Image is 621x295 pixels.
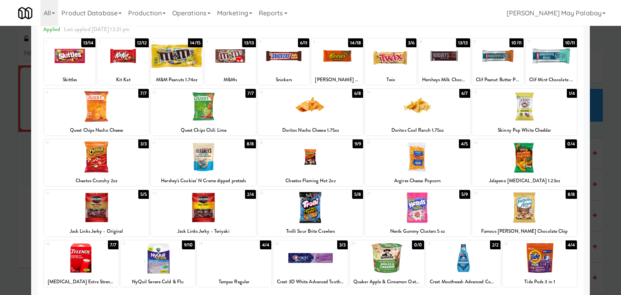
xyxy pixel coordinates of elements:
[503,240,577,287] div: 324/4Tide Pods 3 in 1
[151,139,256,186] div: 178/8Hershey's Cookies' N Creme dipped pretzels
[258,75,309,85] div: Snickers
[473,125,576,135] div: Skinny Pop White Cheddar
[258,176,363,186] div: Cheetos Flaming Hot 2oz
[472,89,577,135] div: 151/4Skinny Pop White Cheddar
[298,38,309,47] div: 6/11
[46,89,97,96] div: 11
[260,240,271,249] div: 4/4
[365,139,470,186] div: 194/5Argires Cheese Popcorn
[474,139,525,146] div: 20
[275,277,346,287] div: Crest 3D White Advanced Toothpaste
[43,25,61,33] span: Applied
[120,277,195,287] div: NyQuil Severe Cold & Flu
[527,38,551,45] div: 10
[46,190,97,197] div: 21
[367,38,391,45] div: 7
[273,240,348,287] div: 293/3Crest 3D White Advanced Toothpaste
[45,75,94,85] div: Skittles
[509,38,524,47] div: 10/11
[151,89,256,135] div: 127/7Quest Chips Chili Lime
[472,176,577,186] div: Jalapeno [MEDICAL_DATA] 1.23oz
[366,125,469,135] div: Doritos Cool Ranch 1.75oz
[245,190,256,199] div: 2/4
[198,277,270,287] div: Tampax Regular
[273,277,348,287] div: Crest 3D White Advanced Toothpaste
[135,38,149,47] div: 12/12
[353,139,363,148] div: 9/9
[367,139,418,146] div: 19
[44,226,149,236] div: Jack Links Jerky - Original
[504,240,540,247] div: 32
[44,125,149,135] div: Quest Chips Nacho Cheese
[151,125,256,135] div: Quest Chips Chili Lime
[472,226,577,236] div: Famous [PERSON_NAME] Chocolate Chip
[81,38,96,47] div: 13/14
[151,190,256,236] div: 222/4Jack Links Jerky - Teriyaki
[526,75,577,85] div: Clif Mint Chocolate Protein Bar
[474,190,525,197] div: 25
[151,226,256,236] div: Jack Links Jerky - Teriyaki
[426,277,501,287] div: Crest Mouthwash Advanced Complete Care
[365,190,470,236] div: 245/9Nerds Gummy Clusters 5 oz
[138,139,149,148] div: 3/3
[108,240,118,249] div: 7/7
[45,277,117,287] div: [MEDICAL_DATA] Extra Strength Travel Size
[260,38,284,45] div: 5
[563,38,577,47] div: 10/11
[197,240,271,287] div: 284/4Tampax Regular
[152,226,255,236] div: Jack Links Jerky - Teriyaki
[45,125,148,135] div: Quest Chips Nacho Cheese
[406,38,416,47] div: 3/6
[348,38,363,47] div: 14/18
[120,240,195,287] div: 279/10NyQuil Severe Cold & Flu
[311,38,363,85] div: 614/18[PERSON_NAME] Peanut Butter Cups
[259,176,362,186] div: Cheetos Flaming Hot 2oz
[152,125,255,135] div: Quest Chips Chili Lime
[151,38,202,85] div: 314/15M&M Peanuts 1.74oz
[473,176,576,186] div: Jalapeno [MEDICAL_DATA] 1.23oz
[18,6,32,20] img: Micromart
[565,139,577,148] div: 0/4
[474,89,525,96] div: 15
[44,240,118,287] div: 267/7[MEDICAL_DATA] Extra Strength Travel Size
[418,38,470,85] div: 813/13Hersheys Milk Chocolate Bar
[44,190,149,236] div: 215/5Jack Links Jerky - Original
[427,277,499,287] div: Crest Mouthwash Advanced Complete Care
[566,240,577,249] div: 4/4
[275,240,310,247] div: 29
[151,75,202,85] div: M&M Peanuts 1.74oz
[205,75,256,85] div: M&Ms
[258,226,363,236] div: Trolli Sour Brite Crawlers
[351,240,387,247] div: 30
[188,38,203,47] div: 14/15
[350,277,424,287] div: Quaker Apple & Cinnamon Oatmeal 1.51oz
[259,226,362,236] div: Trolli Sour Brite Crawlers
[259,125,362,135] div: Doritos Nacho Cheese 1.75oz
[151,176,256,186] div: Hershey's Cookies' N Creme dipped pretzels
[122,277,194,287] div: NyQuil Severe Cold & Flu
[566,190,577,199] div: 8/8
[205,38,256,85] div: 413/13M&Ms
[64,25,130,33] span: Last applied [DATE] 12:21 pm
[152,89,203,96] div: 12
[313,38,337,45] div: 6
[206,38,230,45] div: 4
[242,38,256,47] div: 13/13
[152,176,255,186] div: Hershey's Cookies' N Creme dipped pretzels
[206,75,255,85] div: M&Ms
[428,240,463,247] div: 31
[366,176,469,186] div: Argires Cheese Popcorn
[367,89,418,96] div: 14
[197,277,271,287] div: Tampax Regular
[472,75,524,85] div: Clif Peanut Butter Protein Bar
[258,139,363,186] div: 189/9Cheetos Flaming Hot 2oz
[45,176,148,186] div: Cheetos Crunchy 2oz
[366,226,469,236] div: Nerds Gummy Clusters 5 oz
[152,190,203,197] div: 22
[199,240,234,247] div: 28
[426,240,501,287] div: 312/2Crest Mouthwash Advanced Complete Care
[526,38,577,85] div: 1010/11Clif Mint Chocolate Protein Bar
[420,38,444,45] div: 8
[97,38,149,85] div: 212/12Kit Kat
[365,125,470,135] div: Doritos Cool Ranch 1.75oz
